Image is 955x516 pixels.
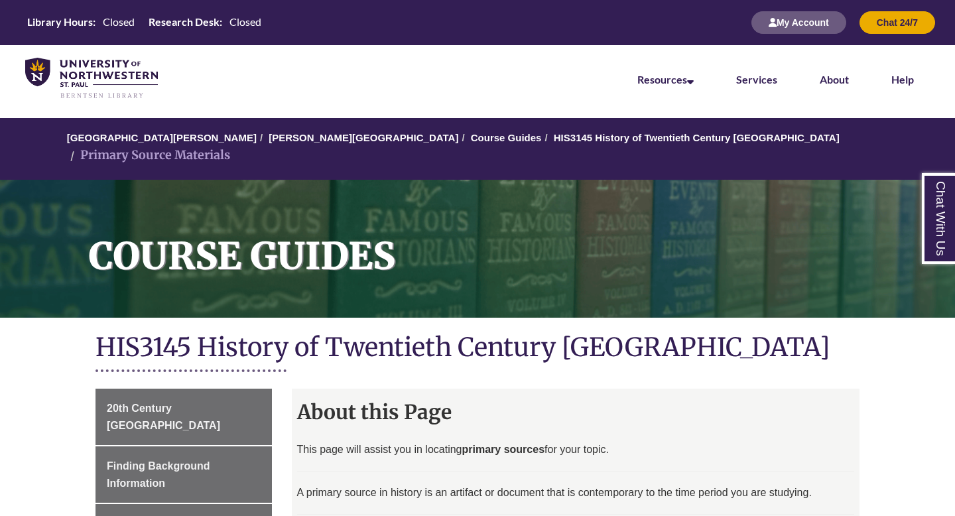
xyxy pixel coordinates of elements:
a: HIS3145 History of Twentieth Century [GEOGRAPHIC_DATA] [554,132,840,143]
a: About [820,73,849,86]
a: Resources [637,73,694,86]
a: My Account [751,17,846,28]
a: Course Guides [471,132,542,143]
a: Finding Background Information [95,446,272,503]
strong: primary sources [462,444,545,455]
h1: Course Guides [74,180,955,300]
table: Hours Today [22,15,267,29]
h2: About this Page [292,395,860,428]
a: [PERSON_NAME][GEOGRAPHIC_DATA] [269,132,458,143]
th: Library Hours: [22,15,97,29]
a: Help [891,73,914,86]
button: Chat 24/7 [859,11,935,34]
span: 20th Century [GEOGRAPHIC_DATA] [107,403,220,431]
a: Services [736,73,777,86]
span: Finding Background Information [107,460,210,489]
a: Chat 24/7 [859,17,935,28]
span: Closed [103,15,135,28]
img: UNWSP Library Logo [25,58,158,99]
a: 20th Century [GEOGRAPHIC_DATA] [95,389,272,445]
h1: HIS3145 History of Twentieth Century [GEOGRAPHIC_DATA] [95,331,859,366]
p: This page will assist you in locating for your topic. [297,442,855,458]
a: [GEOGRAPHIC_DATA][PERSON_NAME] [67,132,257,143]
span: Closed [229,15,261,28]
button: My Account [751,11,846,34]
p: A primary source in history is an artifact or document that is contemporary to the time period yo... [297,485,855,501]
a: Hours Today [22,15,267,31]
li: Primary Source Materials [67,146,230,165]
th: Research Desk: [143,15,224,29]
